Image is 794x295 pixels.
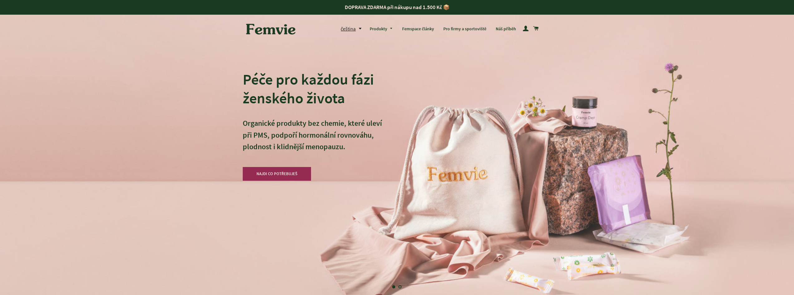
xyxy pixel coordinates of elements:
h2: Péče pro každou fázi ženského života [243,70,382,107]
a: Produkty [365,21,397,37]
button: Další snímek [538,279,553,295]
button: Předchozí snímek [239,279,254,295]
button: čeština [341,25,365,33]
a: Načíst snímek 2 [397,284,403,290]
a: NAJDI CO POTŘEBUJEŠ [243,167,311,181]
a: Náš příběh [491,21,521,37]
a: Pro firmy a sportoviště [439,21,491,37]
a: Femspace články [397,21,439,37]
p: Organické produkty bez chemie, které uleví při PMS, podpoří hormonální rovnováhu, plodnost i klid... [243,117,382,164]
img: Femvie [243,19,299,39]
a: Posun 1, aktuální [391,284,397,290]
